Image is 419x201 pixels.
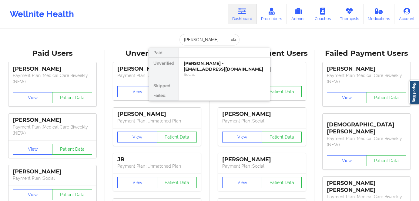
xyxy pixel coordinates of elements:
[157,177,197,188] button: Patient Data
[394,4,419,24] a: Account
[327,72,406,85] p: Payment Plan : Medical Care Biweekly (NEW)
[327,155,367,166] button: View
[109,49,206,58] div: Unverified Users
[257,4,287,24] a: Prescribers
[335,4,364,24] a: Therapists
[149,91,179,101] div: Failed
[364,4,395,24] a: Medications
[13,175,92,181] p: Payment Plan : Social
[327,136,406,148] p: Payment Plan : Medical Care Biweekly (NEW)
[222,156,302,163] div: [PERSON_NAME]
[13,117,92,124] div: [PERSON_NAME]
[327,180,406,194] div: [PERSON_NAME] [PERSON_NAME]
[184,72,265,77] div: Social
[117,111,197,118] div: [PERSON_NAME]
[13,72,92,85] p: Payment Plan : Medical Care Biweekly (NEW)
[117,132,157,142] button: View
[157,132,197,142] button: Patient Data
[262,132,302,142] button: Patient Data
[117,86,157,97] button: View
[149,58,179,81] div: Unverified
[319,49,415,58] div: Failed Payment Users
[222,132,262,142] button: View
[149,81,179,91] div: Skipped
[52,144,92,155] button: Patient Data
[117,118,197,124] p: Payment Plan : Unmatched Plan
[262,86,302,97] button: Patient Data
[13,144,53,155] button: View
[262,177,302,188] button: Patient Data
[222,177,262,188] button: View
[327,117,406,135] div: [DEMOGRAPHIC_DATA][PERSON_NAME]
[367,92,407,103] button: Patient Data
[13,124,92,136] p: Payment Plan : Medical Care Biweekly (NEW)
[13,168,92,175] div: [PERSON_NAME]
[13,65,92,72] div: [PERSON_NAME]
[13,189,53,200] button: View
[117,65,197,72] div: [PERSON_NAME]
[228,4,257,24] a: Dashboard
[327,65,406,72] div: [PERSON_NAME]
[367,155,407,166] button: Patient Data
[184,61,265,72] div: [PERSON_NAME] - [EMAIL_ADDRESS][DOMAIN_NAME]
[222,163,302,169] p: Payment Plan : Social
[4,49,101,58] div: Paid Users
[117,156,197,163] div: JB
[287,4,310,24] a: Admins
[409,80,419,104] a: Report Bug
[222,118,302,124] p: Payment Plan : Social
[327,92,367,103] button: View
[52,189,92,200] button: Patient Data
[149,48,179,58] div: Paid
[13,92,53,103] button: View
[310,4,335,24] a: Coaches
[117,72,197,79] p: Payment Plan : Unmatched Plan
[52,92,92,103] button: Patient Data
[222,111,302,118] div: [PERSON_NAME]
[117,163,197,169] p: Payment Plan : Unmatched Plan
[117,177,157,188] button: View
